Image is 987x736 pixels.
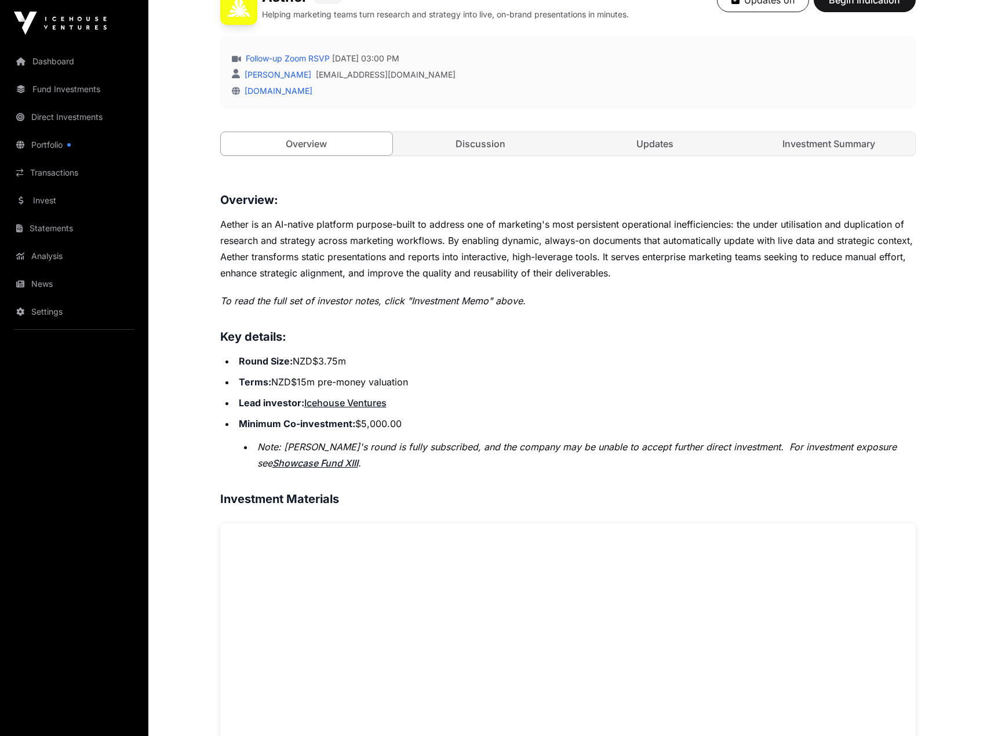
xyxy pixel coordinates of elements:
a: [DOMAIN_NAME] [240,86,312,96]
li: NZD$15m pre-money valuation [235,374,916,390]
span: [DATE] 03:00 PM [332,53,399,64]
a: Overview [220,132,394,156]
a: Dashboard [9,49,139,74]
strong: Minimum Co-investment: [239,418,355,429]
a: [PERSON_NAME] [242,70,311,79]
a: Fund Investments [9,76,139,102]
nav: Tabs [221,132,915,155]
a: Discussion [395,132,567,155]
a: Settings [9,299,139,325]
a: Investment Summary [743,132,915,155]
h3: Overview: [220,191,916,209]
li: NZD$3.75m [235,353,916,369]
iframe: Chat Widget [929,680,987,736]
a: Analysis [9,243,139,269]
a: News [9,271,139,297]
strong: Terms: [239,376,271,388]
h3: Key details: [220,327,916,346]
em: Note: [PERSON_NAME]'s round is fully subscribed, and the company may be unable to accept further ... [257,441,897,469]
li: $5,000.00 [235,416,916,471]
img: Icehouse Ventures Logo [14,12,107,35]
h3: Investment Materials [220,490,916,508]
a: Invest [9,188,139,213]
a: Transactions [9,160,139,185]
strong: Round Size: [239,355,293,367]
a: Updates [569,132,741,155]
a: Portfolio [9,132,139,158]
a: Icehouse Ventures [304,397,387,409]
p: Aether is an AI-native platform purpose-built to address one of marketing's most persistent opera... [220,216,916,281]
a: [EMAIL_ADDRESS][DOMAIN_NAME] [316,69,456,81]
a: Follow-up Zoom RSVP [243,53,330,64]
a: Showcase Fund XIII [272,457,358,469]
em: To read the full set of investor notes, click "Investment Memo" above. [220,295,526,307]
strong: Lead investor [239,397,301,409]
strong: : [301,397,304,409]
a: Statements [9,216,139,241]
a: Direct Investments [9,104,139,130]
p: Helping marketing teams turn research and strategy into live, on-brand presentations in minutes. [262,9,629,20]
